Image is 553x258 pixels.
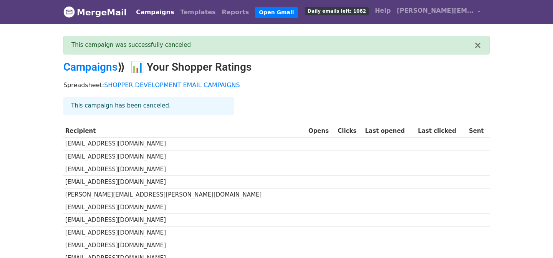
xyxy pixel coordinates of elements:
[474,41,482,50] button: ×
[63,4,127,20] a: MergeMail
[302,3,372,18] a: Daily emails left: 1082
[394,3,483,21] a: [PERSON_NAME][EMAIL_ADDRESS][PERSON_NAME][DOMAIN_NAME]
[63,6,75,18] img: MergeMail logo
[416,125,467,137] th: Last clicked
[71,41,474,50] div: This campaign was successfully canceled
[306,125,336,137] th: Opens
[63,214,306,227] td: [EMAIL_ADDRESS][DOMAIN_NAME]
[63,189,306,201] td: [PERSON_NAME][EMAIL_ADDRESS][PERSON_NAME][DOMAIN_NAME]
[255,7,298,18] a: Open Gmail
[336,125,363,137] th: Clicks
[63,61,490,74] h2: ⟫ 📊 Your Shopper Ratings
[63,81,490,89] p: Spreadsheet:
[63,61,118,73] a: Campaigns
[177,5,219,20] a: Templates
[63,150,306,163] td: [EMAIL_ADDRESS][DOMAIN_NAME]
[63,137,306,150] td: [EMAIL_ADDRESS][DOMAIN_NAME]
[63,201,306,214] td: [EMAIL_ADDRESS][DOMAIN_NAME]
[363,125,416,137] th: Last opened
[63,175,306,188] td: [EMAIL_ADDRESS][DOMAIN_NAME]
[133,5,177,20] a: Campaigns
[397,6,474,15] span: [PERSON_NAME][EMAIL_ADDRESS][PERSON_NAME][DOMAIN_NAME]
[515,221,553,258] iframe: Chat Widget
[219,5,252,20] a: Reports
[305,7,369,15] span: Daily emails left: 1082
[467,125,490,137] th: Sent
[372,3,394,18] a: Help
[63,227,306,239] td: [EMAIL_ADDRESS][DOMAIN_NAME]
[104,81,240,89] a: SHOPPER DEVELOPMENT EMAIL CAMPAIGNS
[63,125,306,137] th: Recipient
[63,163,306,175] td: [EMAIL_ADDRESS][DOMAIN_NAME]
[63,97,234,115] div: This campaign has been canceled.
[63,239,306,252] td: [EMAIL_ADDRESS][DOMAIN_NAME]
